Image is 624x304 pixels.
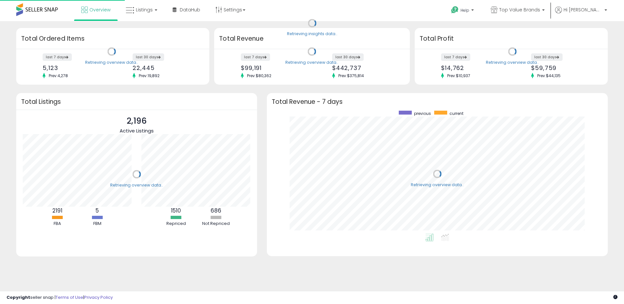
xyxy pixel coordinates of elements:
span: Top Value Brands [499,7,540,13]
div: Retrieving overview data.. [411,182,464,188]
div: Retrieving overview data.. [285,60,338,65]
div: Retrieving overview data.. [85,60,138,65]
div: Retrieving overview data.. [110,182,163,188]
div: Retrieving overview data.. [486,60,539,65]
span: DataHub [180,7,200,13]
span: Overview [89,7,110,13]
a: Hi [PERSON_NAME] [555,7,607,21]
span: Help [461,7,469,13]
span: Hi [PERSON_NAME] [564,7,603,13]
a: Help [446,1,480,21]
i: Get Help [451,6,459,14]
span: Listings [136,7,153,13]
